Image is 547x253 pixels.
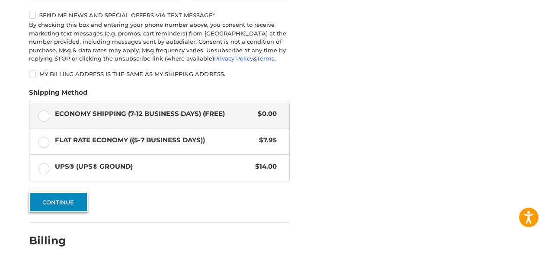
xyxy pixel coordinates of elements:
span: $0.00 [253,109,277,119]
a: Privacy Policy [214,55,253,62]
span: Flat Rate Economy ((5-7 Business Days)) [55,135,255,145]
label: Send me news and special offers via text message* [29,12,290,19]
button: Continue [29,192,88,212]
span: $14.00 [251,162,277,172]
label: My billing address is the same as my shipping address. [29,70,290,77]
span: $7.95 [255,135,277,145]
div: By checking this box and entering your phone number above, you consent to receive marketing text ... [29,21,290,63]
span: Economy Shipping (7-12 Business Days) (Free) [55,109,254,119]
h2: Billing [29,234,80,247]
a: Terms [257,55,275,62]
legend: Shipping Method [29,88,87,102]
span: UPS® (UPS® Ground) [55,162,251,172]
